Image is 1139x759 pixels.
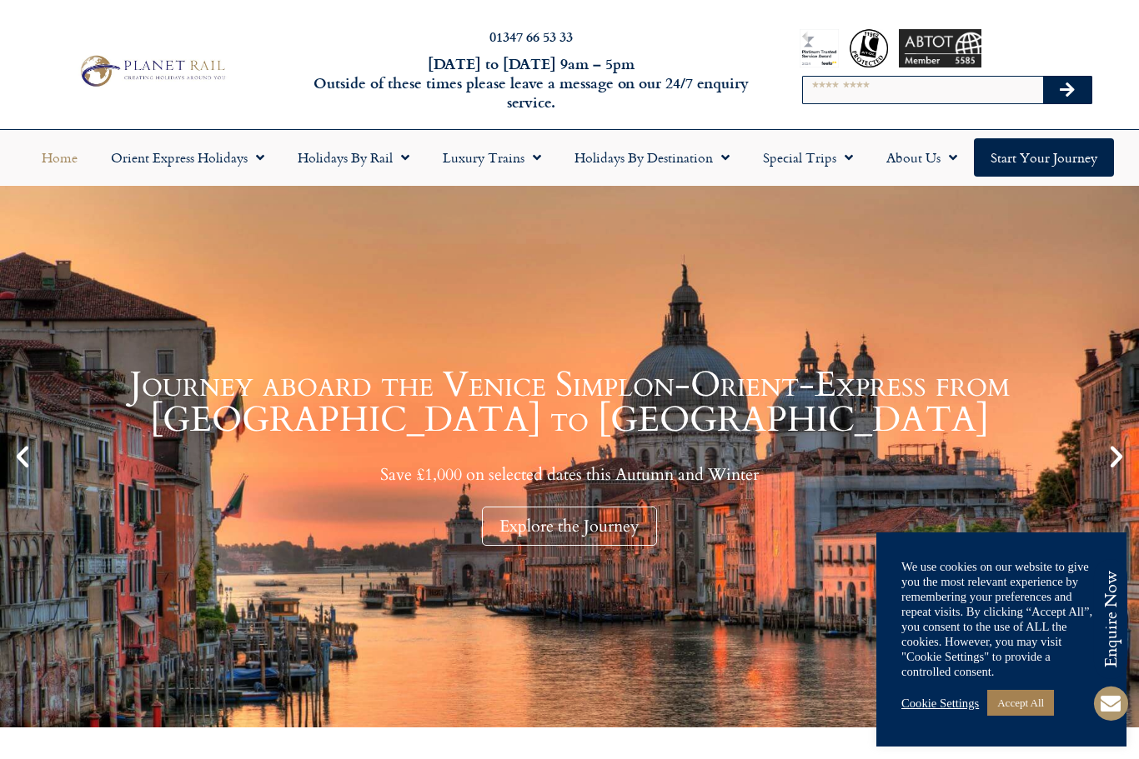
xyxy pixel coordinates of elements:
[1043,77,1091,103] button: Search
[558,138,746,177] a: Holidays by Destination
[281,138,426,177] a: Holidays by Rail
[901,696,979,711] a: Cookie Settings
[94,138,281,177] a: Orient Express Holidays
[8,138,1131,177] nav: Menu
[308,54,755,112] h6: [DATE] to [DATE] 9am – 5pm Outside of these times please leave a message on our 24/7 enquiry serv...
[987,690,1054,716] a: Accept All
[426,138,558,177] a: Luxury Trains
[1102,442,1131,471] div: Next slide
[8,442,37,471] div: Previous slide
[25,138,94,177] a: Home
[901,559,1101,679] div: We use cookies on our website to give you the most relevant experience by remembering your prefer...
[489,27,573,46] a: 01347 66 53 33
[42,367,1097,437] h1: Journey aboard the Venice Simplon-Orient-Express from [GEOGRAPHIC_DATA] to [GEOGRAPHIC_DATA]
[746,138,870,177] a: Special Trips
[974,138,1114,177] a: Start your Journey
[870,138,974,177] a: About Us
[42,464,1097,485] p: Save £1,000 on selected dates this Autumn and Winter
[482,507,657,546] div: Explore the Journey
[74,52,230,90] img: Planet Rail Train Holidays Logo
